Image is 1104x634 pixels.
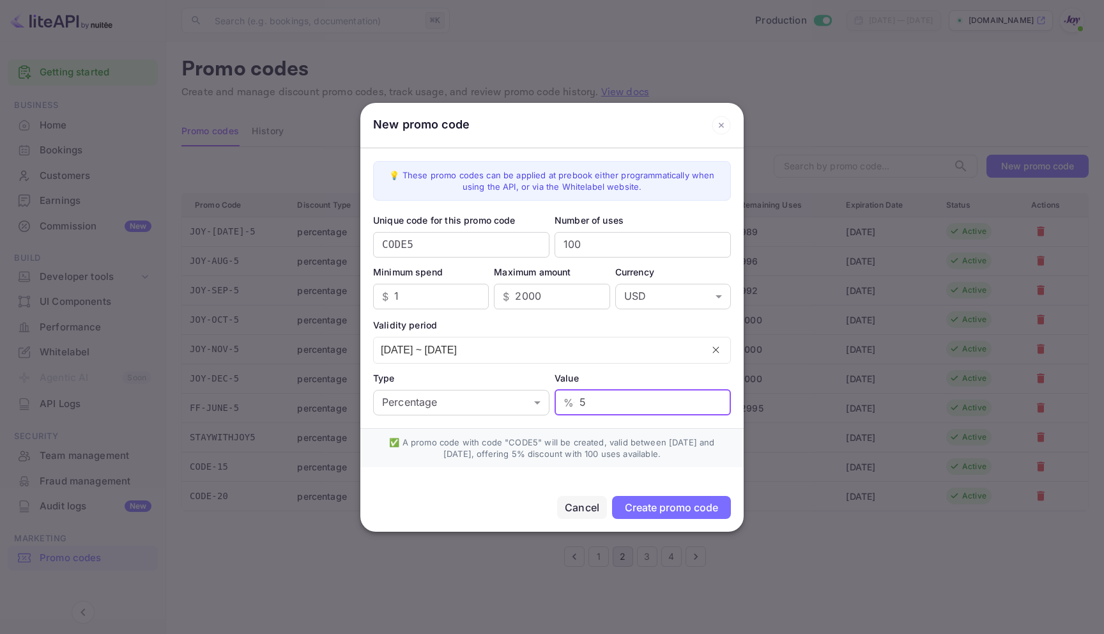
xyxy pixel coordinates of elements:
[615,265,731,279] div: Currency
[612,496,731,519] button: Create promo code
[555,371,731,385] div: Value
[615,284,731,309] div: USD
[373,232,549,258] input: e.g. DISCOUNT20
[373,213,549,227] div: Unique code for this promo code
[384,169,720,192] div: 💡 These promo codes can be applied at prebook either programmatically when using the API, or via ...
[373,437,731,460] div: ✅ A promo code with code "CODE5" will be created, valid between [DATE] and [DATE], offering 5% di...
[563,395,574,410] p: %
[382,289,388,304] p: $
[373,371,549,385] div: Type
[373,116,470,135] div: New promo code
[373,265,489,279] div: Minimum spend
[712,346,720,354] svg: close
[373,318,731,332] div: Validity period
[374,337,702,363] input: dd/MM/yyyy ~ dd/MM/yyyy
[373,390,549,415] div: Percentage
[712,346,720,354] button: Clear
[555,232,731,258] input: Number of uses
[625,501,718,514] div: Create promo code
[565,500,599,515] div: Cancel
[503,289,509,304] p: $
[555,213,731,227] div: Number of uses
[494,265,609,279] div: Maximum amount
